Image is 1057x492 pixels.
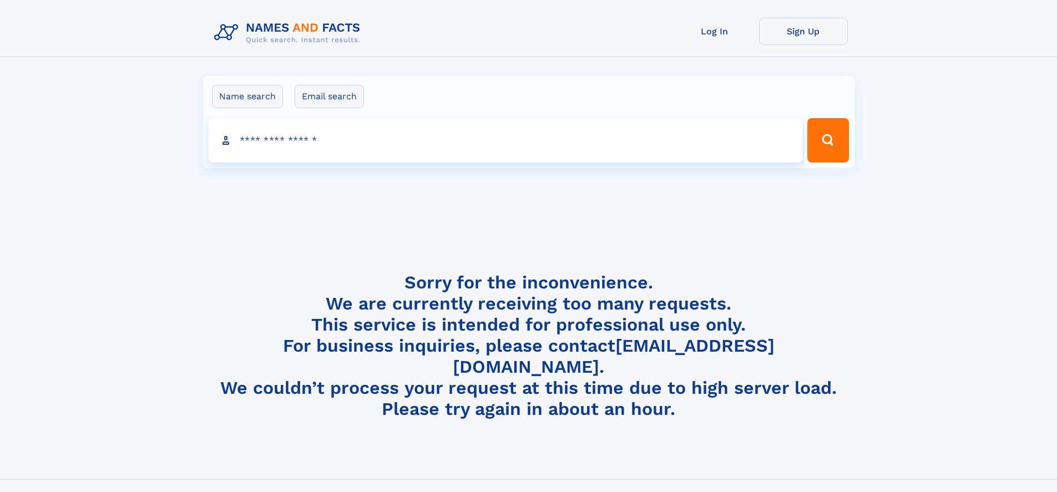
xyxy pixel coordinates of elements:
[209,118,803,163] input: search input
[210,18,370,48] img: Logo Names and Facts
[759,18,848,45] a: Sign Up
[212,85,283,108] label: Name search
[670,18,759,45] a: Log In
[295,85,364,108] label: Email search
[453,335,775,377] a: [EMAIL_ADDRESS][DOMAIN_NAME]
[210,272,848,420] h4: Sorry for the inconvenience. We are currently receiving too many requests. This service is intend...
[807,118,848,163] button: Search Button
